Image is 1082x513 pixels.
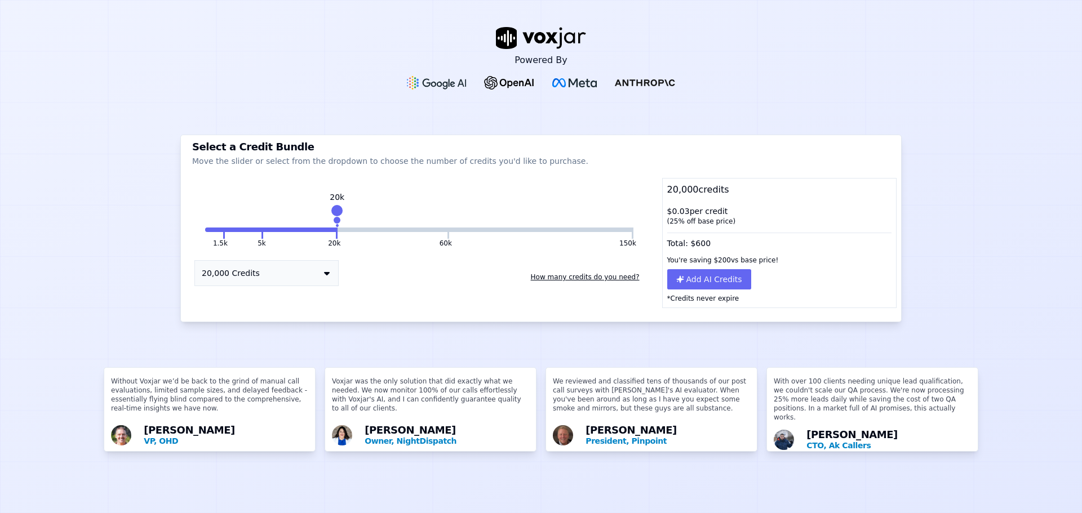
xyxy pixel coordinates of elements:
[552,78,597,87] img: Meta Logo
[586,425,750,447] div: [PERSON_NAME]
[328,239,340,248] button: 20k
[213,239,228,248] button: 1.5k
[663,251,896,269] div: You're saving $ 200 vs base price!
[619,239,636,248] button: 150k
[365,425,529,447] div: [PERSON_NAME]
[663,230,896,251] div: Total: $ 600
[806,430,971,451] div: [PERSON_NAME]
[192,155,890,167] p: Move the slider or select from the dropdown to choose the number of credits you'd like to purchase.
[663,289,896,307] p: *Credits never expire
[144,425,308,447] div: [PERSON_NAME]
[144,435,308,447] p: VP, OHD
[330,191,344,203] div: 20k
[111,425,131,445] img: Avatar
[440,239,452,248] button: 60k
[667,217,892,226] div: ( 25 % off base price)
[526,268,644,286] button: How many credits do you need?
[449,227,632,232] button: 150k
[667,269,751,289] button: Add AI Credits
[553,377,750,422] p: We reviewed and classified tens of thousands of our post call surveys with [PERSON_NAME]'s AI eva...
[332,425,352,445] img: Avatar
[111,377,308,422] p: Without Voxjar we’d be back to the grind of manual call evaluations, limited sample sizes, and de...
[553,425,573,445] img: Avatar
[258,239,266,248] button: 5k
[205,227,223,232] button: 1.5k
[338,227,447,232] button: 60k
[407,76,467,90] img: Google gemini Logo
[194,260,339,286] button: 20,000 Credits
[586,435,750,447] p: President, Pinpoint
[484,76,534,90] img: OpenAI Logo
[515,53,567,67] p: Powered By
[263,227,336,232] button: 20k
[663,201,896,230] div: $ 0.03 per credit
[774,430,794,450] img: Avatar
[806,440,971,451] p: CTO, Ak Callers
[365,435,529,447] p: Owner, NightDispatch
[192,142,890,152] h3: Select a Credit Bundle
[663,179,896,201] div: 20,000 credits
[332,377,529,422] p: Voxjar was the only solution that did exactly what we needed. We now monitor 100% of our calls ef...
[225,227,261,232] button: 5k
[496,27,586,49] img: voxjar logo
[774,377,971,426] p: With over 100 clients needing unique lead qualification, we couldn't scale our QA process. We're ...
